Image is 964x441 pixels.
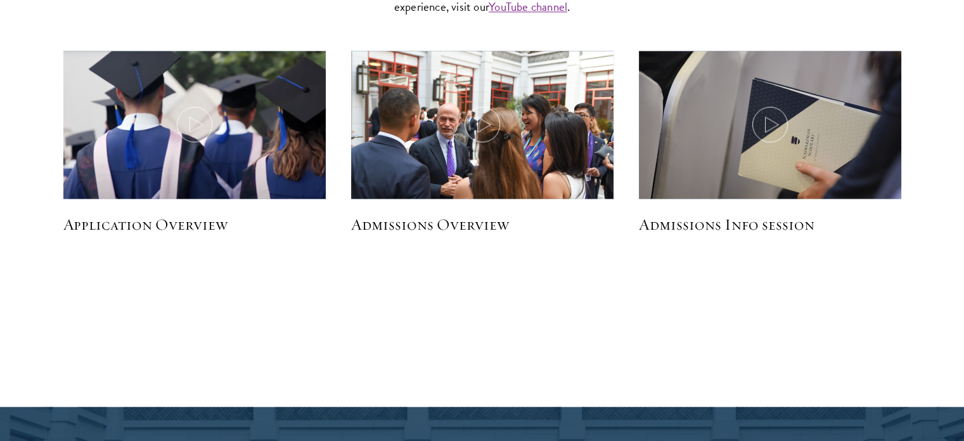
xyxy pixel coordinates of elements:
[351,214,614,235] h5: Admissions Overview
[351,51,614,226] img: Administrator-speaking-to-group-of-students-outside-in-courtyard
[639,51,901,226] img: student holding Schwarzman Scholar documents
[351,51,614,199] button: Administrator-speaking-to-group-of-students-outside-in-courtyard
[639,214,901,235] h5: Admissions Info session
[63,214,326,235] h5: Application Overview
[639,51,901,199] button: student holding Schwarzman Scholar documents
